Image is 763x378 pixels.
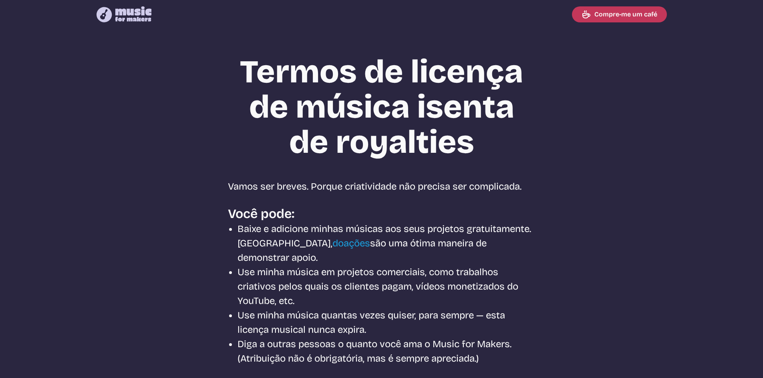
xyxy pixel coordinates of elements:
[240,53,523,162] font: Termos de licença de música isenta de royalties
[332,238,370,249] a: doações
[228,181,521,192] font: Vamos ser breves. Porque criatividade não precisa ser complicada.
[238,338,511,364] font: Diga a outras pessoas o quanto você ama o Music for Makers. (Atribuição não é obrigatória, mas é ...
[228,206,294,222] font: Você pode:
[238,223,531,249] font: Baixe e adicione minhas músicas aos seus projetos gratuitamente. [GEOGRAPHIC_DATA],
[238,310,505,335] font: Use minha música quantas vezes quiser, para sempre — esta licença musical nunca expira.
[572,6,667,22] a: Compre-me um café
[238,266,518,306] font: Use minha música em projetos comerciais, como trabalhos criativos pelos quais os clientes pagam, ...
[594,10,657,18] font: Compre-me um café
